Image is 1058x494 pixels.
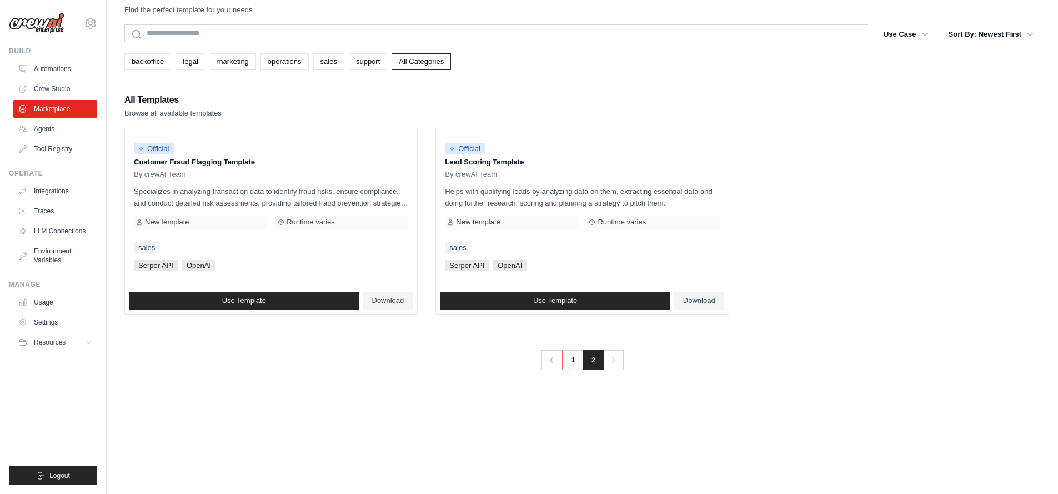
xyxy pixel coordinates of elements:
div: Manage [9,280,97,289]
div: Build [9,47,97,56]
h2: All Templates [124,92,222,108]
p: Helps with qualifying leads by analyzing data on them, extracting essential data and doing furthe... [445,186,719,209]
span: Download [372,296,404,305]
span: Use Template [222,296,266,305]
a: Tool Registry [13,140,97,158]
a: Settings [13,313,97,331]
a: Marketplace [13,100,97,118]
a: Usage [13,293,97,311]
a: All Categories [392,53,451,70]
a: Traces [13,202,97,220]
a: 1 [562,350,584,370]
span: Runtime varies [598,218,646,227]
a: Integrations [13,182,97,200]
span: New template [456,218,500,227]
a: operations [260,53,309,70]
a: Use Template [129,292,359,310]
span: Logout [49,471,70,480]
img: Logo [9,13,64,34]
button: Sort By: Newest First [942,24,1040,44]
a: Environment Variables [13,242,97,269]
a: Download [363,292,413,310]
button: Resources [13,333,97,351]
span: Use Template [533,296,577,305]
p: Browse all available templates [124,108,222,119]
a: sales [313,53,344,70]
span: Download [683,296,715,305]
button: Logout [9,466,97,485]
a: Agents [13,120,97,138]
a: marketing [210,53,256,70]
a: Download [674,292,724,310]
a: sales [445,242,470,253]
a: LLM Connections [13,222,97,240]
span: Resources [34,338,66,347]
a: backoffice [124,53,171,70]
p: Find the perfect template for your needs [124,4,253,16]
div: Operate [9,169,97,178]
p: Customer Fraud Flagging Template [134,157,408,168]
span: OpenAI [493,260,527,271]
span: Official [445,143,485,154]
nav: Pagination [541,350,624,370]
span: New template [145,218,189,227]
span: 2 [583,350,604,370]
span: By crewAI Team [134,170,186,179]
a: Crew Studio [13,80,97,98]
span: Runtime varies [287,218,335,227]
span: Official [134,143,174,154]
p: Specializes in analyzing transaction data to identify fraud risks, ensure compliance, and conduct... [134,186,408,209]
span: By crewAI Team [445,170,497,179]
a: Use Template [440,292,670,310]
a: support [349,53,387,70]
p: Lead Scoring Template [445,157,719,168]
button: Use Case [877,24,935,44]
span: OpenAI [182,260,215,271]
span: Serper API [445,260,489,271]
span: Serper API [134,260,178,271]
a: legal [176,53,205,70]
a: sales [134,242,159,253]
a: Automations [13,60,97,78]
